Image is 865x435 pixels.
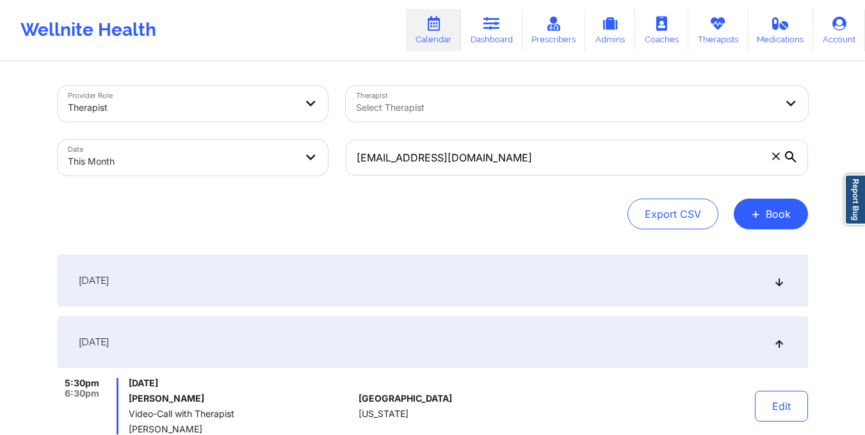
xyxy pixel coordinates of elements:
[627,199,718,229] button: Export CSV
[65,378,99,388] span: 5:30pm
[129,424,353,434] span: [PERSON_NAME]
[359,409,408,419] span: [US_STATE]
[79,336,109,349] span: [DATE]
[346,140,808,176] input: Search by patient email
[129,378,353,388] span: [DATE]
[68,94,296,122] div: Therapist
[406,9,461,51] a: Calendar
[755,391,808,422] button: Edit
[845,174,865,225] a: Report Bug
[129,409,353,419] span: Video-Call with Therapist
[79,274,109,287] span: [DATE]
[748,9,814,51] a: Medications
[359,393,452,404] span: [GEOGRAPHIC_DATA]
[635,9,688,51] a: Coaches
[734,199,808,229] button: +Book
[68,147,296,176] div: This Month
[522,9,586,51] a: Prescribers
[813,9,865,51] a: Account
[751,210,761,217] span: +
[129,393,353,404] h6: [PERSON_NAME]
[585,9,635,51] a: Admins
[461,9,522,51] a: Dashboard
[65,388,99,398] span: 6:30pm
[688,9,748,51] a: Therapists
